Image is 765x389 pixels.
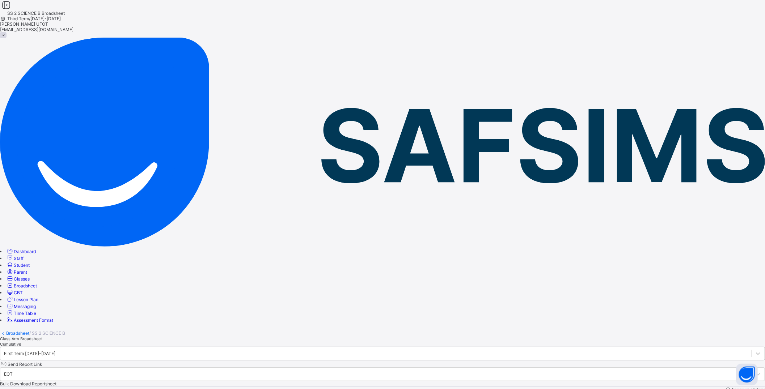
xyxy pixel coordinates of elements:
span: Dashboard [14,249,36,254]
a: Student [6,262,30,268]
a: Classes [6,276,30,282]
a: Dashboard [6,249,36,254]
span: Student [14,262,30,268]
a: Messaging [6,304,36,309]
button: Open asap [736,364,758,385]
span: Class Arm Broadsheet [7,10,65,16]
span: Messaging [14,304,36,309]
span: Staff [14,256,24,261]
span: Broadsheet [14,283,37,288]
span: Time Table [14,311,36,316]
span: Assessment Format [14,317,53,323]
span: Send Report Link [8,362,42,367]
a: Time Table [6,311,36,316]
div: First Term [DATE]-[DATE] [4,351,55,356]
div: EOT [4,371,13,377]
a: Parent [6,269,27,275]
a: Staff [6,256,24,261]
span: Classes [14,276,30,282]
span: Lesson Plan [14,297,38,302]
a: CBT [6,290,23,295]
a: Broadsheet [6,330,29,336]
a: Assessment Format [6,317,53,323]
a: Lesson Plan [6,297,38,302]
span: / SS 2 SCIENCE B [29,330,65,336]
span: CBT [14,290,23,295]
span: Parent [14,269,27,275]
a: Broadsheet [6,283,37,288]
